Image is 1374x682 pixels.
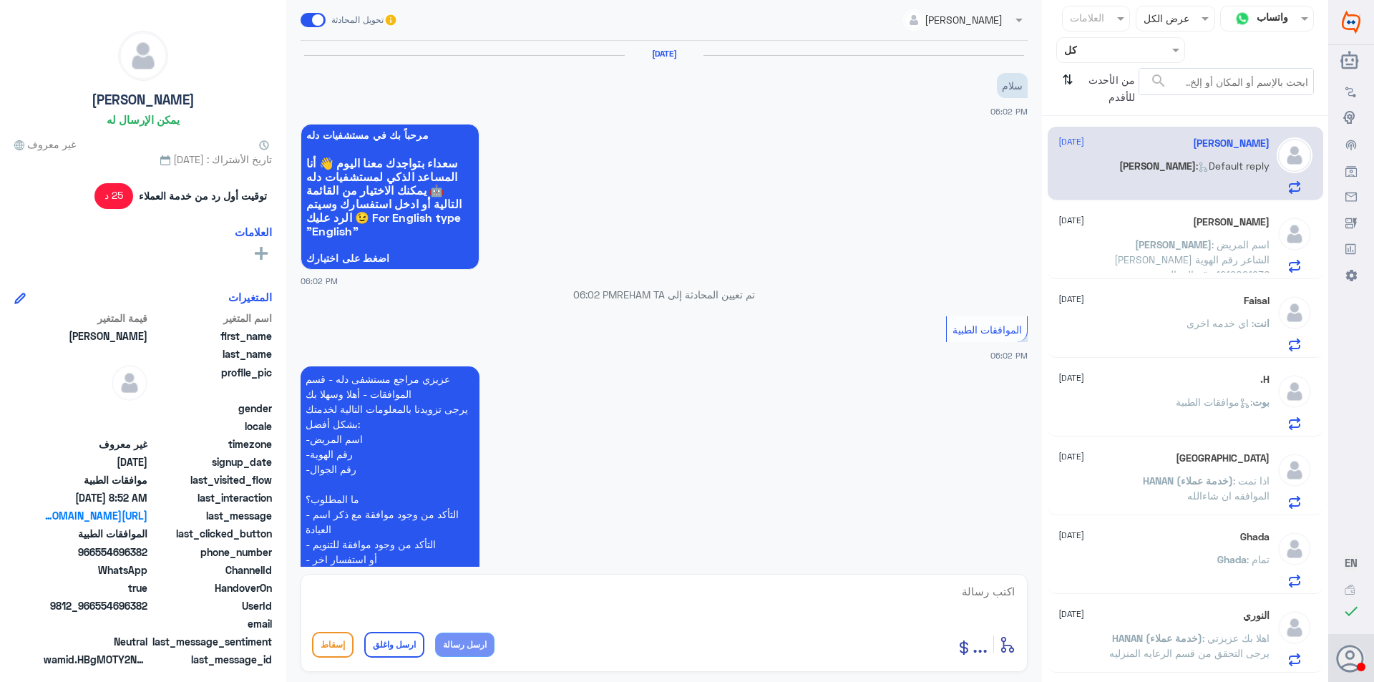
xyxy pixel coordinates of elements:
span: first_name [150,328,272,344]
span: phone_number [150,545,272,560]
h5: Abdullah [1193,137,1270,150]
h5: Faisal [1244,295,1270,307]
span: signup_date [150,454,272,469]
span: بوت [1252,396,1270,408]
span: : اي خدمه اخرى [1187,317,1254,329]
span: 966554696382 [44,545,147,560]
h5: Ghada [1240,531,1270,543]
span: EN [1345,556,1358,569]
span: موافقات الطبية [44,472,147,487]
span: ChannelId [150,562,272,578]
img: defaultAdmin.png [1277,531,1312,567]
h5: Turki [1176,452,1270,464]
img: defaultAdmin.png [1277,374,1312,409]
button: ارسل واغلق [364,632,424,658]
span: HANAN (خدمة عملاء) [1112,632,1202,644]
span: : تمام [1247,553,1270,565]
p: تم تعيين المحادثة إلى REHAM TA [301,287,1028,302]
span: مرحباً بك في مستشفيات دله [306,130,474,141]
span: last_interaction [150,490,272,505]
p: 1/9/2025, 6:02 PM [301,366,479,647]
span: last_message_id [150,652,272,667]
span: اضغط على اختيارك [306,253,474,264]
button: EN [1345,555,1358,570]
span: Abdullah [44,328,147,344]
img: whatsapp.png [1232,8,1253,29]
span: [DATE] [1058,529,1084,542]
span: [DATE] [1058,608,1084,620]
button: ارسل رسالة [435,633,494,657]
span: انت [1254,317,1270,329]
span: HANAN (خدمة عملاء) [1143,474,1233,487]
img: defaultAdmin.png [1277,610,1312,646]
span: last_message [150,508,272,523]
h6: [DATE] [625,49,703,59]
span: [DATE] [1058,371,1084,384]
span: null [44,616,147,631]
span: 06:02 PM [301,275,338,287]
img: defaultAdmin.png [1277,452,1312,488]
span: last_name [150,346,272,361]
span: غير معروف [44,437,147,452]
span: 0 [44,634,147,649]
img: defaultAdmin.png [1277,216,1312,252]
span: [PERSON_NAME] [1119,160,1196,172]
a: [URL][DOMAIN_NAME] [44,508,147,523]
span: last_clicked_button [150,526,272,541]
button: ... [973,628,988,661]
span: [DATE] [1058,450,1084,463]
h5: Abdullah Alshaer [1193,216,1270,228]
span: timezone [150,437,272,452]
span: 2025-09-02T05:52:13.7009594Z [44,490,147,505]
span: locale [150,419,272,434]
span: توقيت أول رد من خدمة العملاء [139,188,267,203]
span: 06:02 PM [990,107,1028,116]
button: الصورة الشخصية [1338,645,1365,672]
span: null [44,419,147,434]
span: gender [150,401,272,416]
h6: المتغيرات [228,291,272,303]
span: الموافقات الطبية [44,526,147,541]
i: ⇅ [1062,68,1073,104]
h5: النوري [1243,610,1270,622]
span: [DATE] [1058,135,1084,148]
span: تحويل المحادثة [331,14,384,26]
span: true [44,580,147,595]
span: سعداء بتواجدك معنا اليوم 👋 أنا المساعد الذكي لمستشفيات دله 🤖 يمكنك الاختيار من القائمة التالية أو... [306,156,474,238]
img: Widebot Logo [1342,11,1360,34]
span: : موافقات الطبية [1176,396,1252,408]
i: check [1343,603,1360,620]
span: Ghada [1217,553,1247,565]
span: search [1150,72,1167,89]
span: email [150,616,272,631]
span: [PERSON_NAME] [1135,238,1212,250]
span: ... [973,631,988,657]
span: 2025-09-01T15:02:03.218Z [44,454,147,469]
h5: [PERSON_NAME] [92,92,195,108]
p: 1/9/2025, 6:02 PM [997,73,1028,98]
img: defaultAdmin.png [112,365,147,401]
span: HandoverOn [150,580,272,595]
h6: يمكن الإرسال له [107,113,180,126]
input: ابحث بالإسم أو المكان أو إلخ.. [1139,69,1313,94]
span: الموافقات الطبية [952,323,1022,336]
img: defaultAdmin.png [1277,137,1312,173]
button: إسقاط [312,632,354,658]
span: last_visited_flow [150,472,272,487]
span: غير معروف [14,137,76,152]
span: wamid.HBgMOTY2NTU0Njk2MzgyFQIAEhgUM0EwNTYwM0Y3RkZBQjRBNkVBOEQA [44,652,147,667]
img: defaultAdmin.png [1277,295,1312,331]
div: العلامات [1068,10,1104,29]
span: تاريخ الأشتراك : [DATE] [14,152,272,167]
button: search [1150,69,1167,93]
span: profile_pic [150,365,272,398]
img: defaultAdmin.png [119,31,167,80]
span: [DATE] [1058,293,1084,306]
span: UserId [150,598,272,613]
span: اسم المتغير [150,311,272,326]
h6: العلامات [235,225,272,238]
span: 9812_966554696382 [44,598,147,613]
span: [DATE] [1058,214,1084,227]
span: : Default reply [1196,160,1270,172]
span: null [44,401,147,416]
